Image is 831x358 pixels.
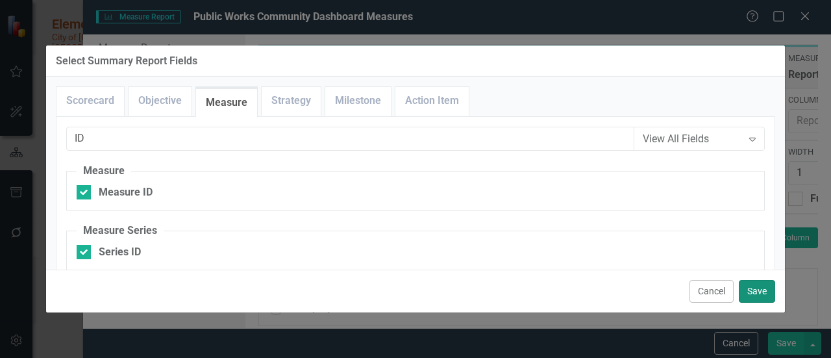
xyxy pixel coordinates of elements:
div: Measure ID [99,185,153,200]
a: Strategy [262,87,321,115]
input: Filter Fields... [66,127,634,151]
legend: Measure Series [77,224,164,238]
div: Series ID [99,245,141,260]
a: Scorecard [56,87,124,115]
legend: Measure [77,164,131,179]
div: Select Summary Report Fields [56,55,197,67]
a: Objective [129,87,192,115]
a: Milestone [325,87,391,115]
div: View All Fields [643,131,742,146]
button: Save [739,280,775,303]
a: Action Item [395,87,469,115]
a: Measure [196,89,257,117]
button: Cancel [689,280,734,303]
